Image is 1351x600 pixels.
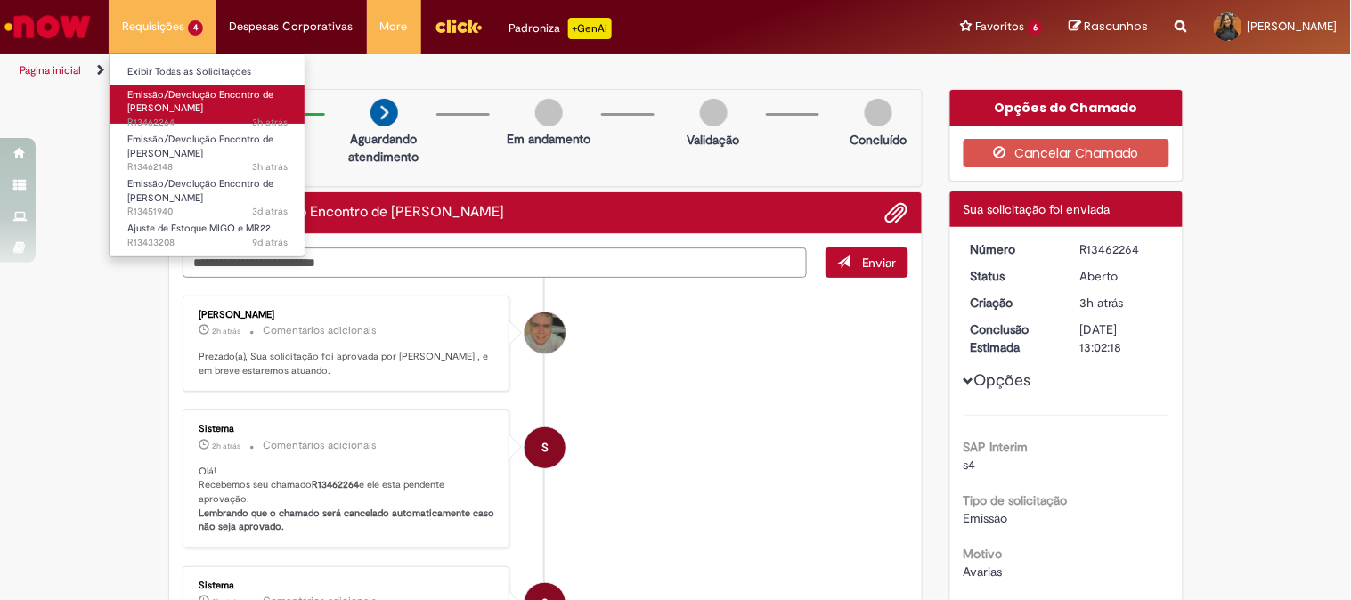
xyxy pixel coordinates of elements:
[127,205,288,219] span: R13451940
[252,236,288,249] span: 9d atrás
[122,18,184,36] span: Requisições
[525,427,566,468] div: System
[1080,320,1163,356] div: [DATE] 13:02:18
[252,116,288,129] time: 29/08/2025 12:52:01
[964,510,1008,526] span: Emissão
[110,174,305,213] a: Aberto R13451940 : Emissão/Devolução Encontro de Contas Fornecedor
[264,438,378,453] small: Comentários adicionais
[964,492,1068,508] b: Tipo de solicitação
[964,439,1029,455] b: SAP Interim
[1028,20,1043,36] span: 6
[252,160,288,174] span: 3h atrás
[127,222,271,235] span: Ajuste de Estoque MIGO e MR22
[110,62,305,82] a: Exibir Todas as Solicitações
[230,18,354,36] span: Despesas Corporativas
[199,580,496,591] div: Sistema
[950,90,1183,126] div: Opções do Chamado
[13,54,887,87] ul: Trilhas de página
[199,310,496,320] div: [PERSON_NAME]
[975,18,1024,36] span: Favoritos
[1085,18,1149,35] span: Rascunhos
[341,130,427,166] p: Aguardando atendimento
[183,247,808,278] textarea: Digite sua mensagem aqui...
[1080,295,1124,311] time: 29/08/2025 12:51:59
[568,18,612,39] p: +GenAi
[199,424,496,434] div: Sistema
[20,63,81,77] a: Página inicial
[213,441,241,451] time: 29/08/2025 13:57:37
[188,20,203,36] span: 4
[964,201,1111,217] span: Sua solicitação foi enviada
[509,18,612,39] div: Padroniza
[252,236,288,249] time: 20/08/2025 15:48:31
[127,133,273,160] span: Emissão/Devolução Encontro de [PERSON_NAME]
[127,177,273,205] span: Emissão/Devolução Encontro de [PERSON_NAME]
[964,564,1003,580] span: Avarias
[199,507,498,534] b: Lembrando que o chamado será cancelado automaticamente caso não seja aprovado.
[183,205,505,221] h2: Emissão/Devolução Encontro de Contas Fornecedor Histórico de tíquete
[957,294,1067,312] dt: Criação
[964,139,1169,167] button: Cancelar Chamado
[507,130,590,148] p: Em andamento
[110,130,305,168] a: Aberto R13462148 : Emissão/Devolução Encontro de Contas Fornecedor
[313,478,360,491] b: R13462264
[435,12,483,39] img: click_logo_yellow_360x200.png
[957,240,1067,258] dt: Número
[957,320,1067,356] dt: Conclusão Estimada
[1080,240,1163,258] div: R13462264
[127,88,273,116] span: Emissão/Devolução Encontro de [PERSON_NAME]
[1080,294,1163,312] div: 29/08/2025 12:51:59
[127,116,288,130] span: R13462264
[127,160,288,174] span: R13462148
[110,85,305,124] a: Aberto R13462264 : Emissão/Devolução Encontro de Contas Fornecedor
[826,247,908,278] button: Enviar
[862,255,897,271] span: Enviar
[264,323,378,338] small: Comentários adicionais
[213,441,241,451] span: 2h atrás
[199,350,496,377] p: Prezado(a), Sua solicitação foi aprovada por [PERSON_NAME] , e em breve estaremos atuando.
[850,131,907,149] p: Concluído
[1080,295,1124,311] span: 3h atrás
[535,99,563,126] img: img-circle-grey.png
[213,326,241,336] time: 29/08/2025 13:59:45
[370,99,398,126] img: arrow-next.png
[127,236,288,250] span: R13433208
[688,131,740,149] p: Validação
[199,465,496,535] p: Olá! Recebemos seu chamado e ele esta pendente aprovação.
[541,426,549,469] span: S
[865,99,892,126] img: img-circle-grey.png
[525,312,566,353] div: Eudoro Jose Silveira Magalhaes
[110,219,305,252] a: Aberto R13433208 : Ajuste de Estoque MIGO e MR22
[109,53,305,257] ul: Requisições
[700,99,728,126] img: img-circle-grey.png
[252,160,288,174] time: 29/08/2025 12:18:20
[252,205,288,218] span: 3d atrás
[380,18,408,36] span: More
[964,546,1003,562] b: Motivo
[252,116,288,129] span: 3h atrás
[1080,267,1163,285] div: Aberto
[213,326,241,336] span: 2h atrás
[1070,19,1149,36] a: Rascunhos
[252,205,288,218] time: 27/08/2025 11:35:12
[964,457,976,473] span: s4
[957,267,1067,285] dt: Status
[2,9,94,45] img: ServiceNow
[1248,19,1338,34] span: [PERSON_NAME]
[885,201,908,224] button: Adicionar anexos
